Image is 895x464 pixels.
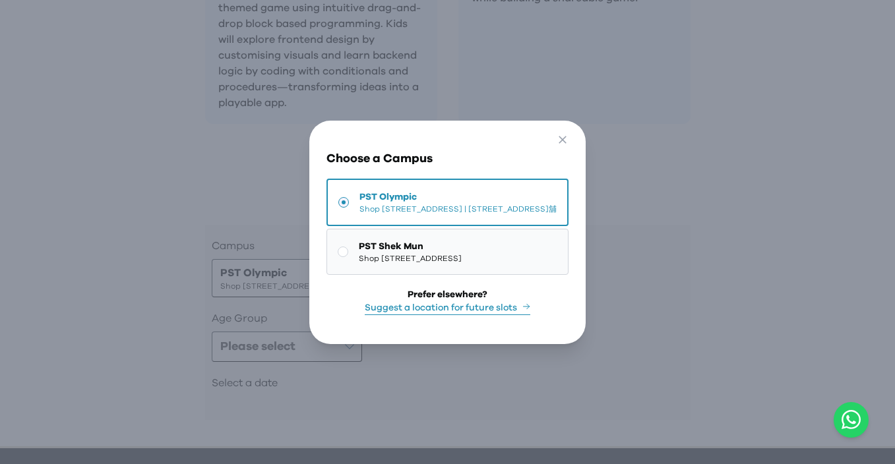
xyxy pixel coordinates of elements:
button: Suggest a location for future slots [365,301,530,315]
button: PST Shek MunShop [STREET_ADDRESS] [326,229,569,275]
span: PST Olympic [359,190,557,204]
span: Shop [STREET_ADDRESS] | [STREET_ADDRESS]舖 [359,204,557,214]
button: PST OlympicShop [STREET_ADDRESS] | [STREET_ADDRESS]舖 [326,179,569,226]
h3: Choose a Campus [326,150,569,168]
span: PST Shek Mun [359,240,462,253]
span: Shop [STREET_ADDRESS] [359,253,462,264]
div: Prefer elsewhere? [408,288,487,301]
